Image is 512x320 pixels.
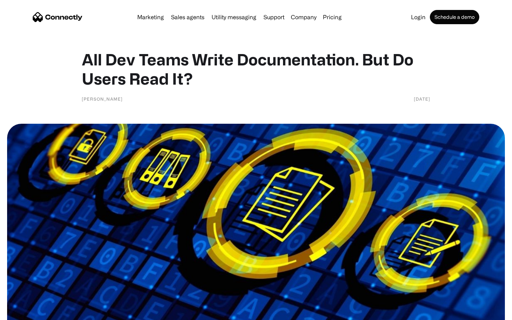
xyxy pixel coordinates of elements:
[33,12,82,22] a: home
[14,308,43,318] ul: Language list
[134,14,167,20] a: Marketing
[289,12,319,22] div: Company
[82,95,123,102] div: [PERSON_NAME]
[430,10,479,24] a: Schedule a demo
[320,14,345,20] a: Pricing
[209,14,259,20] a: Utility messaging
[168,14,207,20] a: Sales agents
[261,14,287,20] a: Support
[408,14,428,20] a: Login
[291,12,316,22] div: Company
[7,308,43,318] aside: Language selected: English
[414,95,430,102] div: [DATE]
[82,50,430,88] h1: All Dev Teams Write Documentation. But Do Users Read It?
